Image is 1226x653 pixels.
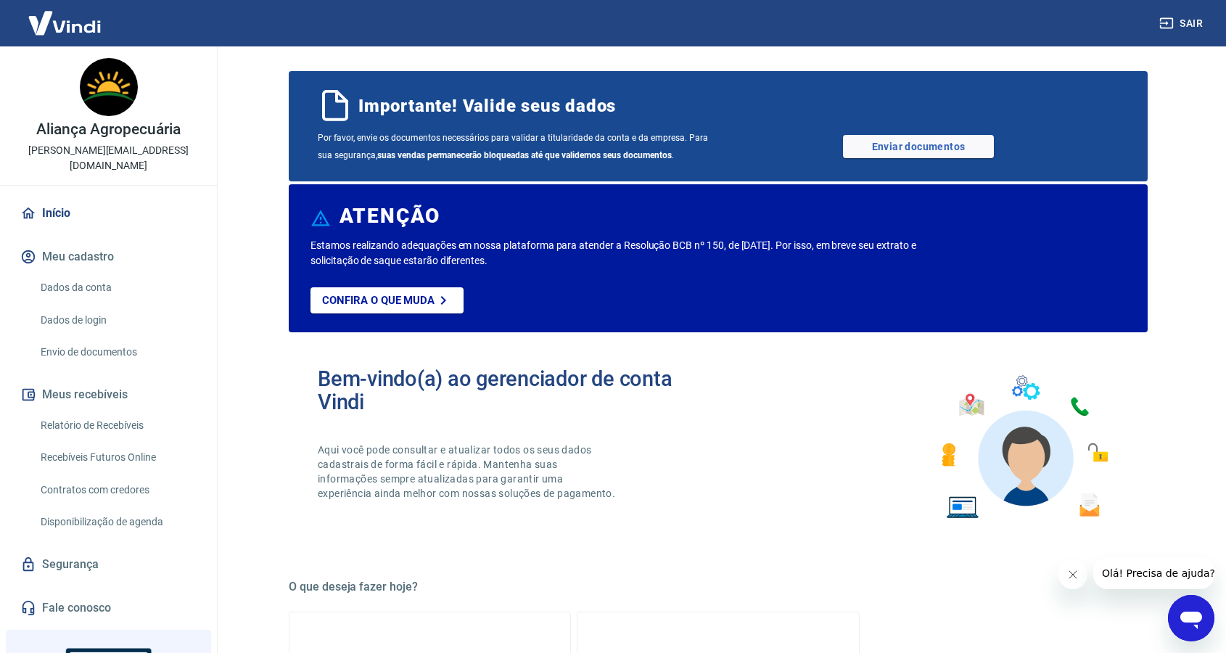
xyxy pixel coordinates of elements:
[310,287,464,313] a: Confira o que muda
[9,10,122,22] span: Olá! Precisa de ajuda?
[340,209,440,223] h6: ATENÇÃO
[1156,10,1209,37] button: Sair
[80,58,138,116] img: 39c8f500-c486-4fdb-a923-0663d5ccf1b5.jpeg
[17,1,112,45] img: Vindi
[36,122,180,137] p: Aliança Agropecuária
[17,549,199,580] a: Segurança
[35,443,199,472] a: Recebíveis Futuros Online
[377,150,672,160] b: suas vendas permanecerão bloqueadas até que validemos seus documentos
[35,475,199,505] a: Contratos com credores
[318,367,718,414] h2: Bem-vindo(a) ao gerenciador de conta Vindi
[843,135,994,158] a: Enviar documentos
[310,238,963,268] p: Estamos realizando adequações em nossa plataforma para atender a Resolução BCB nº 150, de [DATE]....
[12,143,205,173] p: [PERSON_NAME][EMAIL_ADDRESS][DOMAIN_NAME]
[17,197,199,229] a: Início
[35,337,199,367] a: Envio de documentos
[17,592,199,624] a: Fale conosco
[17,379,199,411] button: Meus recebíveis
[358,94,616,118] span: Importante! Valide seus dados
[322,294,435,307] p: Confira o que muda
[35,411,199,440] a: Relatório de Recebíveis
[318,443,618,501] p: Aqui você pode consultar e atualizar todos os seus dados cadastrais de forma fácil e rápida. Mant...
[318,129,718,164] span: Por favor, envie os documentos necessários para validar a titularidade da conta e da empresa. Par...
[929,367,1119,527] img: Imagem de um avatar masculino com diversos icones exemplificando as funcionalidades do gerenciado...
[1058,560,1087,589] iframe: Fechar mensagem
[35,273,199,303] a: Dados da conta
[17,241,199,273] button: Meu cadastro
[35,305,199,335] a: Dados de login
[1168,595,1214,641] iframe: Botão para abrir a janela de mensagens
[35,507,199,537] a: Disponibilização de agenda
[1093,557,1214,589] iframe: Mensagem da empresa
[289,580,1148,594] h5: O que deseja fazer hoje?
